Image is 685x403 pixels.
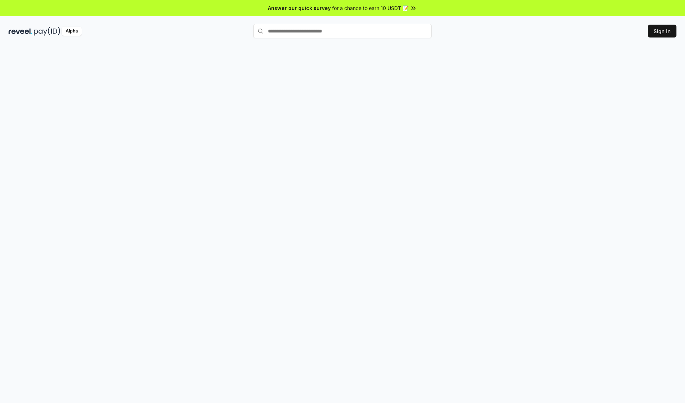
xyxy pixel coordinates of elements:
img: pay_id [34,27,60,36]
img: reveel_dark [9,27,32,36]
span: Answer our quick survey [268,4,331,12]
span: for a chance to earn 10 USDT 📝 [332,4,409,12]
div: Alpha [62,27,82,36]
button: Sign In [648,25,676,37]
